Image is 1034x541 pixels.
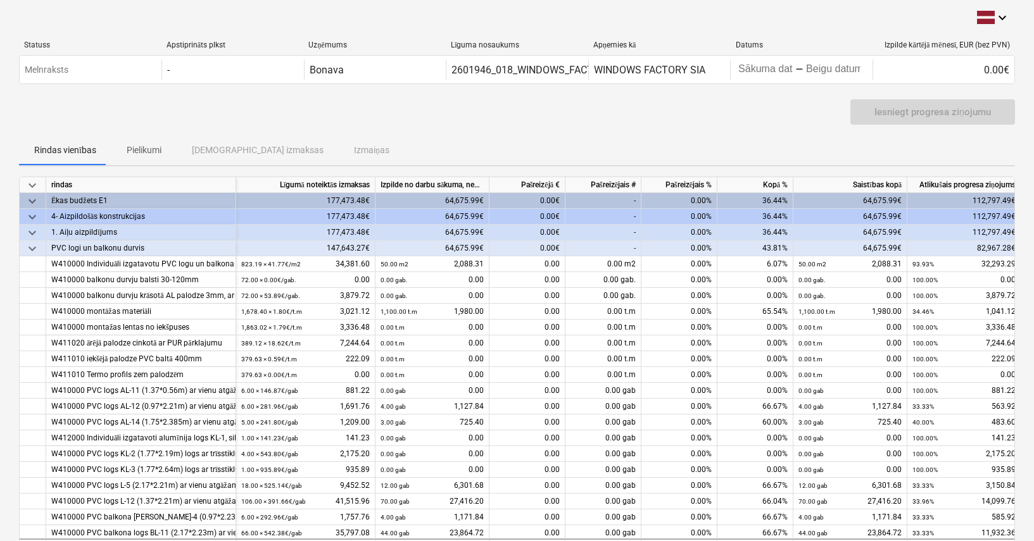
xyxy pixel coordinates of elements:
[798,308,835,315] small: 1,100.00 t.m
[489,383,565,399] div: 0.00
[51,272,230,288] div: W410000 balkonu durvju balsti 30-120mm
[25,209,40,225] span: keyboard_arrow_down
[641,430,717,446] div: 0.00%
[51,288,230,304] div: W410000 balkonu durvju krāsotā AL palodze 3mm, ar lāseni
[489,335,565,351] div: 0.00
[381,324,405,331] small: 0.00 t.m
[565,288,641,304] div: 0.00 gab.
[798,383,902,399] div: 0.00
[912,478,1016,494] div: 3,150.84
[236,193,375,209] div: 177,473.48€
[565,509,641,525] div: 0.00 gab
[25,225,40,240] span: keyboard_arrow_down
[717,525,793,541] div: 66.67%
[241,509,370,525] div: 1,757.76
[381,383,484,399] div: 0.00
[798,304,902,320] div: 1,980.00
[717,430,793,446] div: 0.00%
[565,462,641,478] div: 0.00 gab
[241,356,297,363] small: 379.63 × 0.59€ / t.m
[798,446,902,462] div: 0.00
[717,494,793,509] div: 66.04%
[798,482,828,489] small: 12.00 gab
[912,435,938,442] small: 100.00%
[489,304,565,320] div: 0.00
[565,399,641,414] div: 0.00 gab
[236,225,375,240] div: 177,473.48€
[241,272,370,288] div: 0.00
[717,478,793,494] div: 66.67%
[241,525,370,541] div: 35,797.08
[641,320,717,335] div: 0.00%
[381,340,405,347] small: 0.00 t.m
[798,498,828,505] small: 70.00 gab
[381,494,484,509] div: 27,416.20
[375,240,489,256] div: 64,675.99€
[798,256,902,272] div: 2,088.31
[241,435,298,442] small: 1.00 × 141.23€ / gab
[804,61,863,78] input: Beigu datums
[798,356,823,363] small: 0.00 t.m
[381,277,408,283] small: 0.00 gab.
[241,324,302,331] small: 1,863.02 × 1.79€ / t.m
[912,304,1016,320] div: 1,041.12
[912,335,1016,351] div: 7,244.64
[241,498,306,505] small: 106.00 × 391.66€ / gab
[51,462,230,478] div: W410000 PVC logs KL-3 (1.77*2.64m) logs ar trīsstiklu paketi un 5 kameru profilu, ar vienu atgāža...
[489,351,565,367] div: 0.00
[489,462,565,478] div: 0.00
[381,387,406,394] small: 0.00 gab
[375,177,489,193] div: Izpilde no darbu sākuma, neskaitot kārtējā mēneša izpildi
[717,177,793,193] div: Kopā %
[717,367,793,383] div: 0.00%
[717,509,793,525] div: 66.67%
[51,430,230,446] div: W412000 Individuāli izgatavoti alumīnija logs KL-1, siltināts: U < 1 W/m2*K, Tonis: melns, iekšpu...
[489,288,565,304] div: 0.00
[912,414,1016,430] div: 483.60
[489,367,565,383] div: 0.00
[241,446,370,462] div: 2,175.20
[51,446,230,462] div: W410000 PVC logs KL-2 (1.77*2.19m) logs ar trīsstiklu paketi un 5 kameru profilu, ar vienu atgāža...
[793,177,907,193] div: Saistības kopā
[912,494,1016,509] div: 14,099.76
[641,351,717,367] div: 0.00%
[381,414,484,430] div: 725.40
[641,367,717,383] div: 0.00%
[641,462,717,478] div: 0.00%
[25,241,40,256] span: keyboard_arrow_down
[241,387,298,394] small: 6.00 × 146.87€ / gab
[167,64,170,76] div: -
[641,399,717,414] div: 0.00%
[878,40,1010,50] div: Izpilde kārtējā mēnesī, EUR (bez PVN)
[641,478,717,494] div: 0.00%
[381,446,484,462] div: 0.00
[241,482,302,489] small: 18.00 × 525.14€ / gab
[489,320,565,335] div: 0.00
[798,371,823,378] small: 0.00 t.m
[717,399,793,414] div: 66.67%
[565,414,641,430] div: 0.00 gab
[912,261,934,268] small: 93.93%
[793,240,907,256] div: 64,675.99€
[308,40,441,50] div: Uzņēmums
[907,193,1021,209] div: 112,797.49€
[236,177,375,193] div: Līgumā noteiktās izmaksas
[641,304,717,320] div: 0.00%
[565,256,641,272] div: 0.00 m2
[51,351,230,367] div: W411010 iekšējā palodze PVC baltā 400mm
[381,261,408,268] small: 50.00 m2
[717,446,793,462] div: 0.00%
[717,335,793,351] div: 0.00%
[912,256,1016,272] div: 32,293.29
[489,430,565,446] div: 0.00
[381,514,406,521] small: 4.00 gab
[912,387,938,394] small: 100.00%
[798,335,902,351] div: 0.00
[717,256,793,272] div: 6.07%
[798,478,902,494] div: 6,301.68
[798,525,902,541] div: 23,864.72
[51,335,230,351] div: W411020 ārējā palodze cinkotā ar PUR pārklajumu
[375,225,489,240] div: 64,675.99€
[912,466,938,473] small: 100.00%
[798,419,824,426] small: 3.00 gab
